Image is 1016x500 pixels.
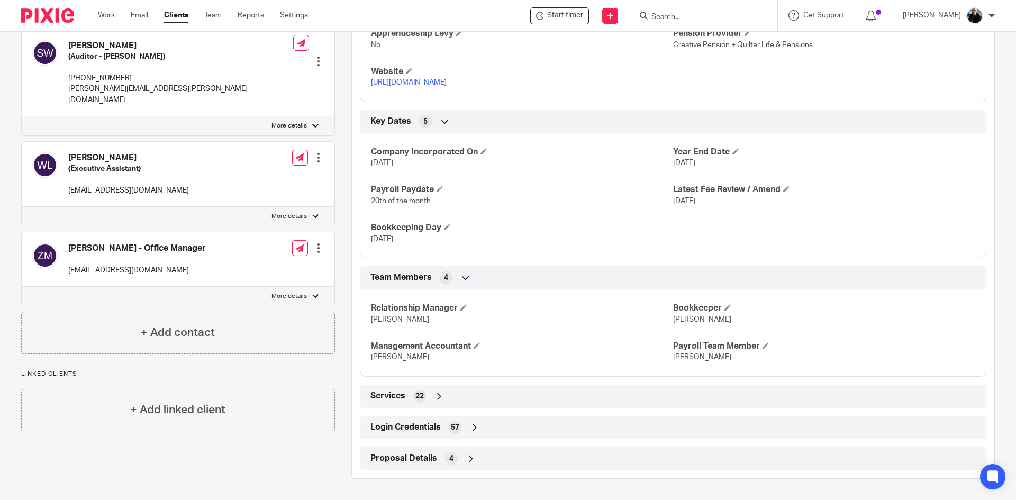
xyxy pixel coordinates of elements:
[271,212,307,221] p: More details
[449,453,453,464] span: 4
[371,66,673,77] h4: Website
[371,222,673,233] h4: Bookkeeping Day
[131,10,148,21] a: Email
[673,341,975,352] h4: Payroll Team Member
[21,8,74,23] img: Pixie
[415,391,424,402] span: 22
[371,79,447,86] a: [URL][DOMAIN_NAME]
[966,7,983,24] img: nicky-partington.jpg
[238,10,264,21] a: Reports
[423,116,428,127] span: 5
[32,243,58,268] img: svg%3E
[68,73,293,84] p: [PHONE_NUMBER]
[371,316,429,323] span: [PERSON_NAME]
[371,159,393,167] span: [DATE]
[451,422,459,433] span: 57
[370,422,441,433] span: Login Credentials
[68,40,293,51] h4: [PERSON_NAME]
[547,10,583,21] span: Start timer
[673,316,731,323] span: [PERSON_NAME]
[370,453,437,464] span: Proposal Details
[164,10,188,21] a: Clients
[371,197,431,205] span: 20th of the month
[68,51,293,62] h5: (Auditor - [PERSON_NAME])
[371,235,393,243] span: [DATE]
[371,303,673,314] h4: Relationship Manager
[32,40,58,66] img: svg%3E
[673,353,731,361] span: [PERSON_NAME]
[68,152,189,163] h4: [PERSON_NAME]
[673,184,975,195] h4: Latest Fee Review / Amend
[68,163,189,174] h5: (Executive Assistant)
[673,159,695,167] span: [DATE]
[530,7,589,24] div: St. John & St. Anne
[371,28,673,39] h4: Apprenticeship Levy
[370,390,405,402] span: Services
[444,272,448,283] span: 4
[21,370,335,378] p: Linked clients
[68,185,189,196] p: [EMAIL_ADDRESS][DOMAIN_NAME]
[280,10,308,21] a: Settings
[673,147,975,158] h4: Year End Date
[130,402,225,418] h4: + Add linked client
[68,84,293,105] p: [PERSON_NAME][EMAIL_ADDRESS][PERSON_NAME][DOMAIN_NAME]
[371,184,673,195] h4: Payroll Paydate
[98,10,115,21] a: Work
[370,116,411,127] span: Key Dates
[371,341,673,352] h4: Management Accountant
[204,10,222,21] a: Team
[68,265,206,276] p: [EMAIL_ADDRESS][DOMAIN_NAME]
[650,13,746,22] input: Search
[271,122,307,130] p: More details
[673,197,695,205] span: [DATE]
[803,12,844,19] span: Get Support
[371,353,429,361] span: [PERSON_NAME]
[141,324,215,341] h4: + Add contact
[903,10,961,21] p: [PERSON_NAME]
[673,41,813,49] span: Creative Pension + Quilter Life & Pensions
[271,292,307,301] p: More details
[371,41,380,49] span: No
[673,303,975,314] h4: Bookkeeper
[370,272,432,283] span: Team Members
[68,243,206,254] h4: [PERSON_NAME] - Office Manager
[371,147,673,158] h4: Company Incorporated On
[32,152,58,178] img: svg%3E
[673,28,975,39] h4: Pension Provider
